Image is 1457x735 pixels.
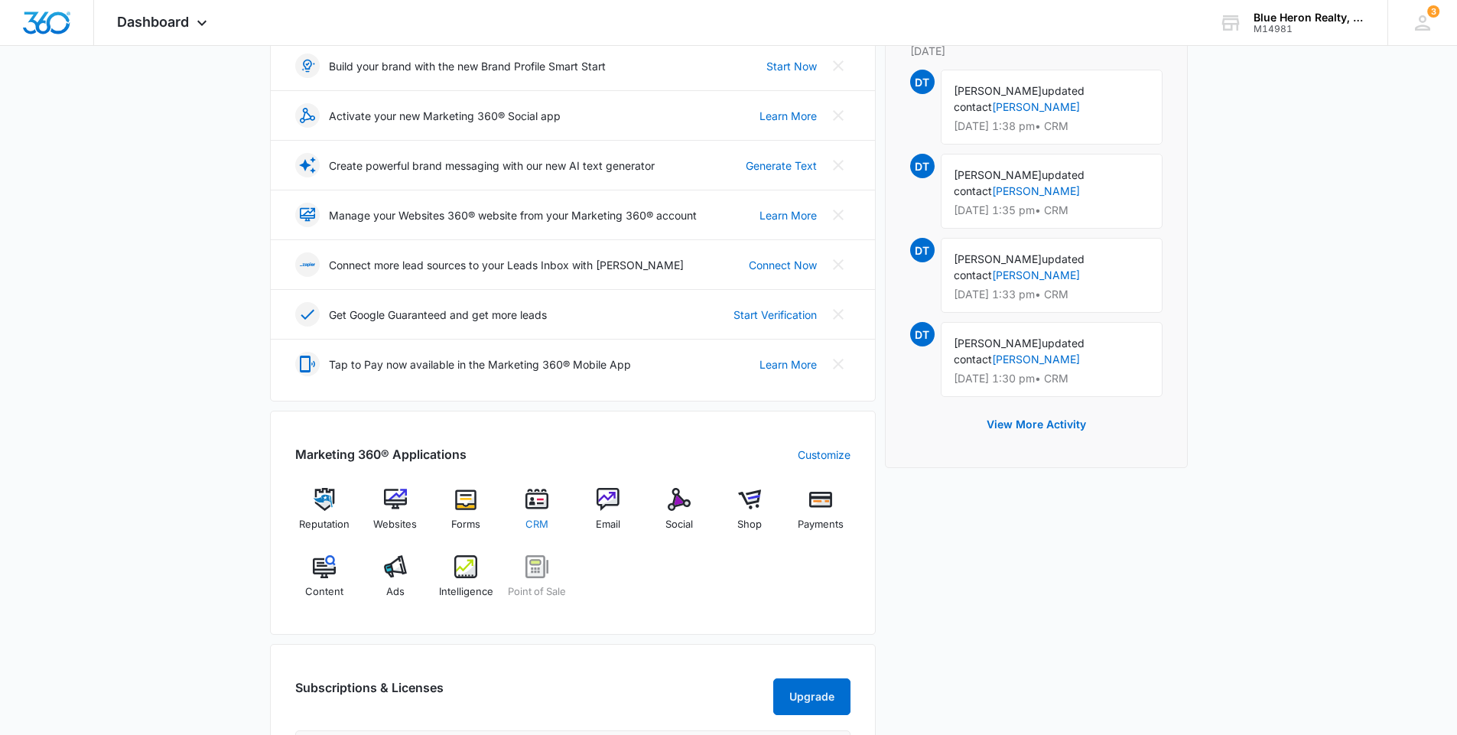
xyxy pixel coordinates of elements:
a: Start Now [766,58,817,74]
a: Learn More [759,207,817,223]
span: Point of Sale [508,584,566,600]
span: [PERSON_NAME] [954,84,1042,97]
div: account name [1254,11,1365,24]
p: Tap to Pay now available in the Marketing 360® Mobile App [329,356,631,372]
a: Learn More [759,108,817,124]
span: [PERSON_NAME] [954,168,1042,181]
p: Create powerful brand messaging with our new AI text generator [329,158,655,174]
button: Close [826,103,850,128]
a: [PERSON_NAME] [992,353,1080,366]
button: Close [826,203,850,227]
span: [PERSON_NAME] [954,252,1042,265]
p: [DATE] 1:35 pm • CRM [954,205,1150,216]
span: CRM [525,517,548,532]
a: Intelligence [437,555,496,610]
a: Learn More [759,356,817,372]
p: [DATE] 1:33 pm • CRM [954,289,1150,300]
span: Websites [373,517,417,532]
a: Forms [437,488,496,543]
h2: Subscriptions & Licenses [295,678,444,709]
a: [PERSON_NAME] [992,268,1080,281]
a: Content [295,555,354,610]
div: notifications count [1427,5,1439,18]
button: Close [826,252,850,277]
a: Shop [720,488,779,543]
span: 3 [1427,5,1439,18]
a: Ads [366,555,424,610]
p: Activate your new Marketing 360® Social app [329,108,561,124]
span: Shop [737,517,762,532]
p: Manage your Websites 360® website from your Marketing 360® account [329,207,697,223]
span: DT [910,238,935,262]
p: Connect more lead sources to your Leads Inbox with [PERSON_NAME] [329,257,684,273]
span: Email [596,517,620,532]
span: [PERSON_NAME] [954,337,1042,350]
span: Reputation [299,517,350,532]
span: Ads [386,584,405,600]
span: DT [910,70,935,94]
h2: Marketing 360® Applications [295,445,467,463]
span: Content [305,584,343,600]
a: Generate Text [746,158,817,174]
a: [PERSON_NAME] [992,100,1080,113]
a: Reputation [295,488,354,543]
a: Websites [366,488,424,543]
p: Get Google Guaranteed and get more leads [329,307,547,323]
span: Forms [451,517,480,532]
a: Connect Now [749,257,817,273]
a: Start Verification [733,307,817,323]
span: Payments [798,517,844,532]
span: Dashboard [117,14,189,30]
a: CRM [508,488,567,543]
a: Payments [792,488,850,543]
p: [DATE] 1:38 pm • CRM [954,121,1150,132]
span: DT [910,154,935,178]
button: View More Activity [971,406,1101,443]
a: Point of Sale [508,555,567,610]
button: Close [826,352,850,376]
button: Close [826,153,850,177]
span: Social [665,517,693,532]
span: Intelligence [439,584,493,600]
p: [DATE] 1:30 pm • CRM [954,373,1150,384]
button: Close [826,54,850,78]
p: [DATE] [910,43,1163,59]
a: Social [649,488,708,543]
p: Build your brand with the new Brand Profile Smart Start [329,58,606,74]
button: Upgrade [773,678,850,715]
button: Close [826,302,850,327]
div: account id [1254,24,1365,34]
a: [PERSON_NAME] [992,184,1080,197]
span: DT [910,322,935,346]
a: Customize [798,447,850,463]
a: Email [579,488,638,543]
